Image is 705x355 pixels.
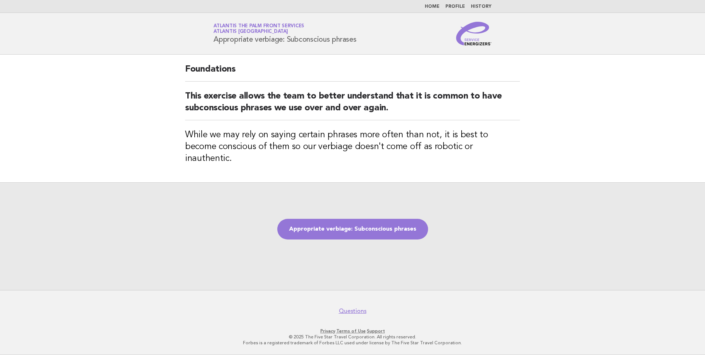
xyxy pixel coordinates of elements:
h1: Appropriate verbiage: Subconscious phrases [213,24,357,43]
p: Forbes is a registered trademark of Forbes LLC used under license by The Five Star Travel Corpora... [127,340,578,346]
a: Questions [339,307,367,315]
a: History [471,4,492,9]
a: Atlantis The Palm Front ServicesAtlantis [GEOGRAPHIC_DATA] [213,24,304,34]
p: © 2025 The Five Star Travel Corporation. All rights reserved. [127,334,578,340]
img: Service Energizers [456,22,492,45]
a: Support [367,328,385,334]
a: Profile [445,4,465,9]
h3: While we may rely on saying certain phrases more often than not, it is best to become conscious o... [185,129,520,165]
a: Appropriate verbiage: Subconscious phrases [277,219,428,239]
p: · · [127,328,578,334]
h2: Foundations [185,63,520,82]
a: Home [425,4,440,9]
a: Privacy [320,328,335,334]
a: Terms of Use [336,328,366,334]
span: Atlantis [GEOGRAPHIC_DATA] [213,30,288,34]
h2: This exercise allows the team to better understand that it is common to have subconscious phrases... [185,90,520,120]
